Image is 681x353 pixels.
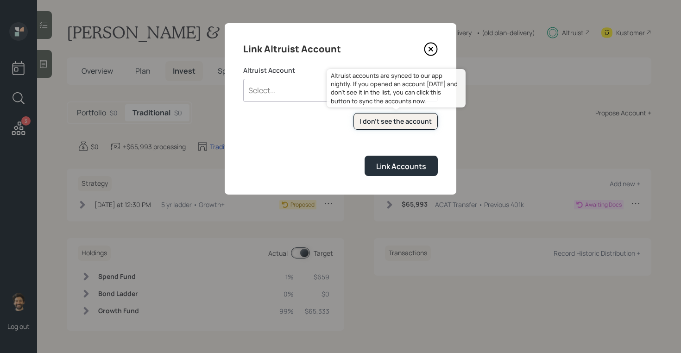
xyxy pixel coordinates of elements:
div: Link Accounts [376,161,426,171]
label: Altruist Account [243,66,438,75]
button: Link Accounts [365,156,438,176]
h4: Link Altruist Account [243,42,341,57]
button: I don't see the account [353,113,438,130]
div: I don't see the account [359,117,432,126]
div: Select... [248,85,276,95]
